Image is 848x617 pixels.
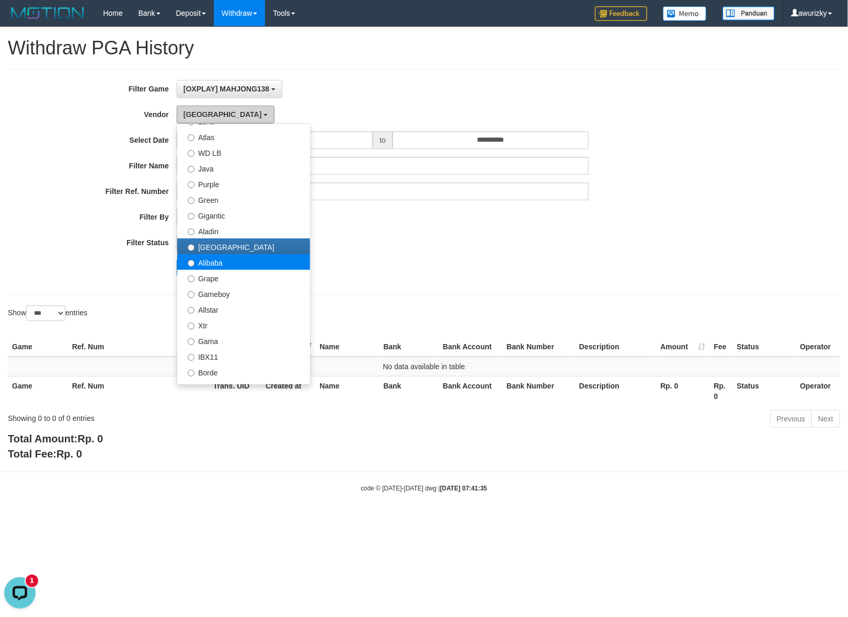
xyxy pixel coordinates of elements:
[8,38,840,59] h1: Withdraw PGA History
[315,376,379,406] th: Name
[188,354,194,361] input: IBX11
[595,6,647,21] img: Feedback.jpg
[177,380,310,395] label: Indahjualpulsa
[188,150,194,157] input: WD LB
[188,134,194,141] input: Atlas
[188,370,194,376] input: Borde
[379,376,439,406] th: Bank
[8,5,87,21] img: MOTION_logo.png
[8,409,346,424] div: Showing 0 to 0 of 0 entries
[315,327,379,357] th: Name
[177,270,310,285] label: Grape
[188,181,194,188] input: Purple
[177,301,310,317] label: Allstar
[188,307,194,314] input: Allstar
[188,213,194,220] input: Gigantic
[188,276,194,282] input: Grape
[8,376,68,406] th: Game
[68,376,209,406] th: Ref. Num
[8,327,68,357] th: Game
[177,238,310,254] label: [GEOGRAPHIC_DATA]
[732,376,796,406] th: Status
[439,376,502,406] th: Bank Account
[723,6,775,20] img: panduan.png
[188,291,194,298] input: Gameboy
[77,433,103,444] span: Rp. 0
[68,327,209,357] th: Ref. Num
[188,166,194,173] input: Java
[502,327,575,357] th: Bank Number
[440,485,487,492] strong: [DATE] 07:41:35
[184,110,262,119] span: [GEOGRAPHIC_DATA]
[177,254,310,270] label: Alibaba
[361,485,487,492] small: code © [DATE]-[DATE] dwg |
[710,327,733,357] th: Fee
[56,448,82,460] span: Rp. 0
[796,327,840,357] th: Operator
[26,2,38,14] div: New messages notification
[177,285,310,301] label: Gameboy
[26,305,65,321] select: Showentries
[8,357,840,376] td: No data available in table
[177,348,310,364] label: IBX11
[209,376,261,406] th: Trans. UID
[663,6,707,21] img: Button%20Memo.svg
[188,228,194,235] input: Aladin
[177,223,310,238] label: Aladin
[188,338,194,345] input: Gama
[4,4,36,36] button: Open LiveChat chat widget
[177,176,310,191] label: Purple
[8,433,103,444] b: Total Amount:
[188,323,194,329] input: Xtr
[177,317,310,333] label: Xtr
[811,410,840,428] a: Next
[8,448,82,460] b: Total Fee:
[575,376,656,406] th: Description
[439,327,502,357] th: Bank Account
[177,129,310,144] label: Atlas
[177,191,310,207] label: Green
[188,244,194,251] input: [GEOGRAPHIC_DATA]
[373,131,393,149] span: to
[177,106,274,123] button: [GEOGRAPHIC_DATA]
[796,376,840,406] th: Operator
[188,260,194,267] input: Alibaba
[177,144,310,160] label: WD LB
[8,305,87,321] label: Show entries
[732,327,796,357] th: Status
[188,197,194,204] input: Green
[656,327,709,357] th: Amount: activate to sort column ascending
[177,207,310,223] label: Gigantic
[710,376,733,406] th: Rp. 0
[177,364,310,380] label: Borde
[575,327,656,357] th: Description
[177,160,310,176] label: Java
[770,410,812,428] a: Previous
[177,333,310,348] label: Gama
[502,376,575,406] th: Bank Number
[184,85,269,93] span: [OXPLAY] MAHJONG138
[261,376,315,406] th: Created at
[656,376,709,406] th: Rp. 0
[379,327,439,357] th: Bank
[177,80,282,98] button: [OXPLAY] MAHJONG138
